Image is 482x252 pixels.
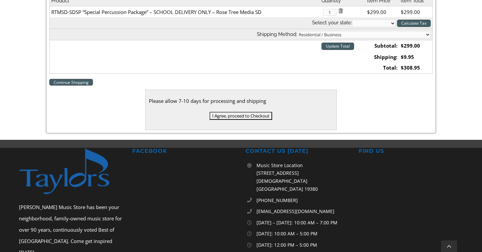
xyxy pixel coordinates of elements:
[256,196,350,204] a: [PHONE_NUMBER]
[352,20,396,27] select: State billing address
[399,52,433,63] td: $9.95
[49,6,320,17] td: RTMSD-SDSP “Special Percussion Package” – SCHOOL DELIVERY ONLY – Rose Tree Media SD
[338,8,343,13] img: Remove Item
[397,20,431,27] input: Calculate Tax
[399,6,433,17] td: $299.00
[321,43,354,50] input: Update Total
[359,148,463,155] h2: FIND US
[365,40,399,51] td: Subtotal:
[256,208,334,214] span: [EMAIL_ADDRESS][DOMAIN_NAME]
[365,52,399,63] td: Shipping:
[210,112,272,120] input: I Agree, proceed to Checkout
[132,148,237,155] h2: FACEBOOK
[365,62,399,73] td: Total:
[19,148,123,195] img: footer-logo
[399,62,433,73] td: $308.95
[338,8,343,15] a: Remove item from cart
[49,79,93,86] a: Continue Shopping
[256,241,350,249] p: [DATE]: 12:00 PM – 5:00 PM
[256,219,350,227] p: [DATE] – [DATE]: 10:00 AM – 7:00 PM
[149,97,333,105] div: Please allow 7-10 days for processing and shipping
[49,29,432,40] th: Shipping Method:
[399,40,433,51] td: $299.00
[256,207,350,215] a: [EMAIL_ADDRESS][DOMAIN_NAME]
[49,17,432,29] th: Select your state:
[256,230,350,238] p: [DATE]: 10:00 AM – 5:00 PM
[365,6,399,17] td: $299.00
[256,161,350,193] p: Music Store Location [STREET_ADDRESS][DEMOGRAPHIC_DATA] [GEOGRAPHIC_DATA] 19380
[245,148,350,155] h2: CONTACT US [DATE]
